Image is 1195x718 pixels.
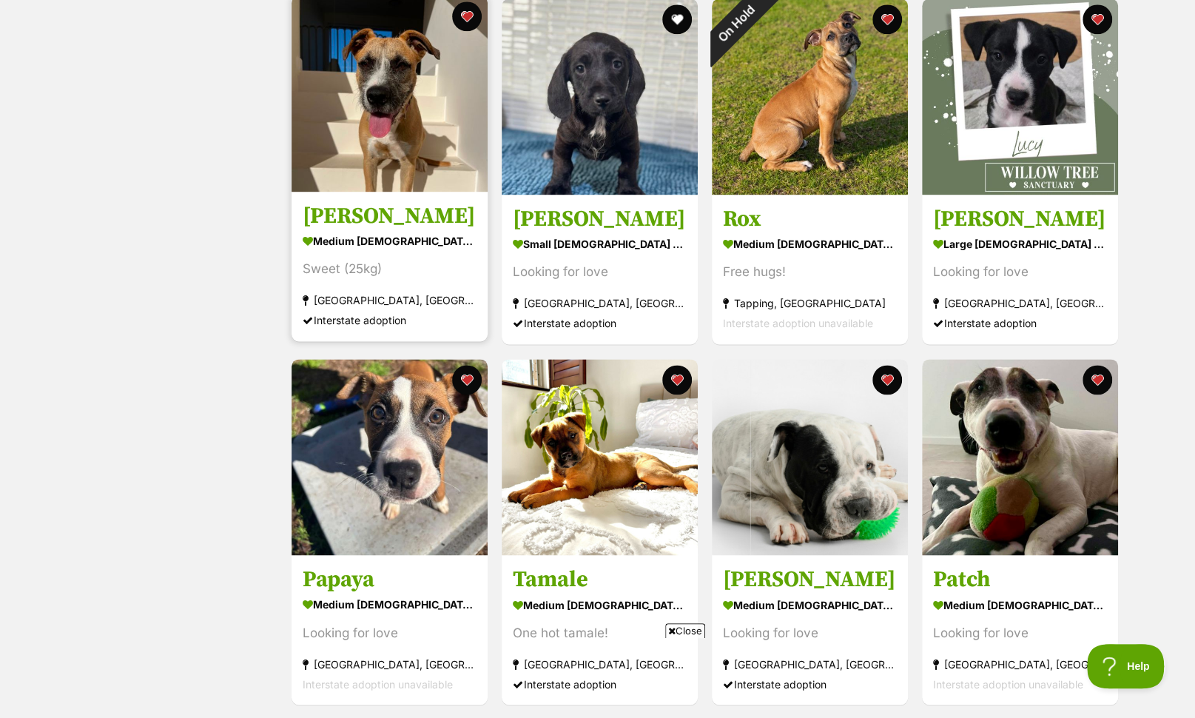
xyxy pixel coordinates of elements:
[502,195,698,345] a: [PERSON_NAME] small [DEMOGRAPHIC_DATA] Dog Looking for love [GEOGRAPHIC_DATA], [GEOGRAPHIC_DATA] ...
[513,263,687,283] div: Looking for love
[303,231,477,252] div: medium [DEMOGRAPHIC_DATA] Dog
[513,294,687,314] div: [GEOGRAPHIC_DATA], [GEOGRAPHIC_DATA]
[303,566,477,594] h3: Papaya
[513,623,687,642] div: One hot tamale!
[933,234,1107,255] div: large [DEMOGRAPHIC_DATA] Dog
[114,141,213,153] a: Express Online Training
[723,263,897,283] div: Free hugs!
[723,566,897,594] h3: [PERSON_NAME]
[723,594,897,615] div: medium [DEMOGRAPHIC_DATA] Dog
[712,183,908,198] a: On Hold
[723,623,897,642] div: Looking for love
[665,623,705,638] span: Close
[303,291,477,311] div: [GEOGRAPHIC_DATA], [GEOGRAPHIC_DATA]
[872,365,902,395] button: favourite
[933,294,1107,314] div: [GEOGRAPHIC_DATA], [GEOGRAPHIC_DATA]
[712,359,908,555] img: Gilbert
[452,1,482,31] button: favourite
[922,359,1118,555] img: Patch
[712,195,908,345] a: Rox medium [DEMOGRAPHIC_DATA] Dog Free hugs! Tapping, [GEOGRAPHIC_DATA] Interstate adoption unava...
[933,594,1107,615] div: medium [DEMOGRAPHIC_DATA] Dog
[1083,4,1112,34] button: favourite
[662,4,692,34] button: favourite
[723,654,897,674] div: [GEOGRAPHIC_DATA], [GEOGRAPHIC_DATA]
[114,25,604,52] div: Express Online Training
[513,206,687,234] h3: [PERSON_NAME]
[114,31,369,51] a: Food Handler ACT Online Course
[933,206,1107,234] h3: [PERSON_NAME]
[723,318,873,330] span: Interstate adoption unavailable
[292,554,488,705] a: Papaya medium [DEMOGRAPHIC_DATA] Dog Looking for love [GEOGRAPHIC_DATA], [GEOGRAPHIC_DATA] Inters...
[933,263,1107,283] div: Looking for love
[723,674,897,694] div: Interstate adoption
[723,234,897,255] div: medium [DEMOGRAPHIC_DATA] Dog
[872,4,902,34] button: favourite
[502,359,698,555] img: Tamale
[450,135,604,161] a: OPEN
[712,554,908,705] a: [PERSON_NAME] medium [DEMOGRAPHIC_DATA] Dog Looking for love [GEOGRAPHIC_DATA], [GEOGRAPHIC_DATA]...
[303,654,477,674] div: [GEOGRAPHIC_DATA], [GEOGRAPHIC_DATA]
[933,677,1083,690] span: Interstate adoption unavailable
[303,203,477,231] h3: [PERSON_NAME]
[922,195,1118,345] a: [PERSON_NAME] large [DEMOGRAPHIC_DATA] Dog Looking for love [GEOGRAPHIC_DATA], [GEOGRAPHIC_DATA] ...
[933,314,1107,334] div: Interstate adoption
[114,81,449,94] a: Food Handler Course [GEOGRAPHIC_DATA] - 100% Online - Fast & Easy
[303,260,477,280] div: Sweet (25kg)
[114,52,604,76] div: Express Online Training
[513,594,687,615] div: medium [DEMOGRAPHIC_DATA] Dog
[723,294,897,314] div: Tapping, [GEOGRAPHIC_DATA]
[292,359,488,555] img: Papaya
[513,566,687,594] h3: Tamale
[114,58,241,73] a: [GEOGRAPHIC_DATA]
[292,192,488,342] a: [PERSON_NAME] medium [DEMOGRAPHIC_DATA] Dog Sweet (25kg) [GEOGRAPHIC_DATA], [GEOGRAPHIC_DATA] Int...
[723,206,897,234] h3: Rox
[933,623,1107,642] div: Looking for love
[933,566,1107,594] h3: Patch
[1083,365,1112,395] button: favourite
[452,365,482,395] button: favourite
[303,594,477,615] div: medium [DEMOGRAPHIC_DATA] Dog
[513,314,687,334] div: Interstate adoption
[933,654,1107,674] div: [GEOGRAPHIC_DATA], [GEOGRAPHIC_DATA]
[507,141,535,154] span: OPEN
[303,677,453,690] span: Interstate adoption unavailable
[329,644,867,711] iframe: Advertisement
[303,623,477,642] div: Looking for love
[922,554,1118,705] a: Patch medium [DEMOGRAPHIC_DATA] Dog Looking for love [GEOGRAPHIC_DATA], [GEOGRAPHIC_DATA] Interst...
[502,554,698,705] a: Tamale medium [DEMOGRAPHIC_DATA] Dog One hot tamale! [GEOGRAPHIC_DATA], [GEOGRAPHIC_DATA] Interst...
[114,141,213,155] div: Express Online Training
[1087,644,1165,688] iframe: Help Scout Beacon - Open
[303,311,477,331] div: Interstate adoption
[662,365,692,395] button: favourite
[513,234,687,255] div: small [DEMOGRAPHIC_DATA] Dog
